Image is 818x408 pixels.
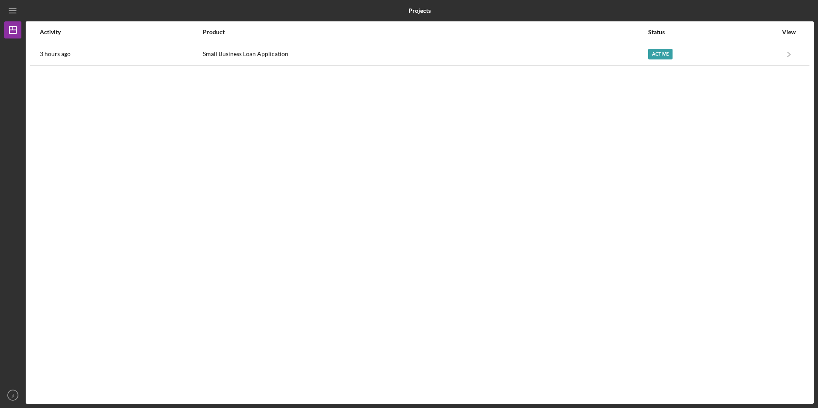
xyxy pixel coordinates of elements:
[40,50,71,57] time: 2025-09-17 13:25
[648,29,777,35] div: Status
[203,44,647,65] div: Small Business Loan Application
[40,29,202,35] div: Activity
[203,29,647,35] div: Product
[12,393,14,398] text: jl
[4,387,21,404] button: jl
[409,7,431,14] b: Projects
[778,29,800,35] div: View
[648,49,673,59] div: Active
